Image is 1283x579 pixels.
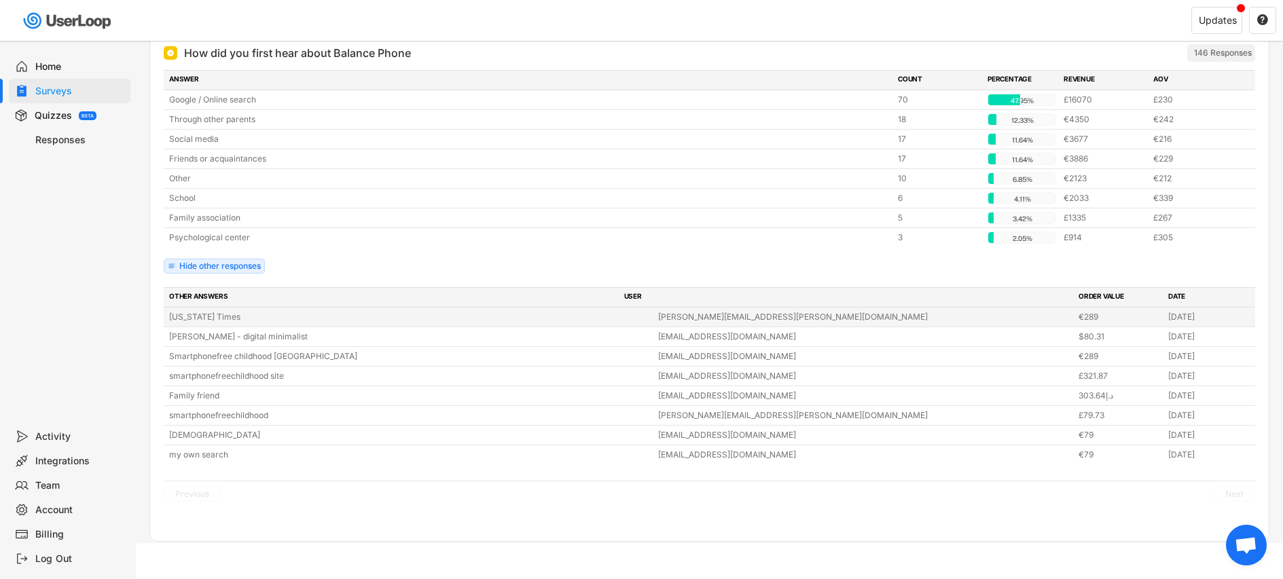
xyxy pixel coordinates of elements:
button:  [1257,14,1269,26]
div: OTHER ANSWERS [169,291,616,303]
div: 4.11% [991,193,1053,205]
div: [DATE] [1168,370,1250,382]
div: £79.73 [1079,409,1160,422]
div: £321.87 [1079,370,1160,382]
div: €242 [1153,113,1235,126]
div: Responses [35,134,125,147]
div: 11.64% [991,134,1053,146]
div: Billing [35,528,125,541]
div: [PERSON_NAME][EMAIL_ADDRESS][PERSON_NAME][DOMAIN_NAME] [658,409,1071,422]
text:  [1257,14,1268,26]
div: [EMAIL_ADDRESS][DOMAIN_NAME] [658,331,1071,343]
div: Through other parents [169,113,890,126]
div: €79 [1079,429,1160,441]
div: COUNT [898,74,979,86]
button: Next [1214,487,1255,502]
div: €2123 [1064,172,1145,185]
div: €3886 [1064,153,1145,165]
div: smartphonefreechildhood site [169,370,650,382]
div: 5 [898,212,979,224]
div: [EMAIL_ADDRESS][DOMAIN_NAME] [658,449,1071,461]
div: Home [35,60,125,73]
div: €79 [1079,449,1160,461]
div: [EMAIL_ADDRESS][DOMAIN_NAME] [658,429,1071,441]
div: smartphonefreechildhood [169,409,650,422]
div: Friends or acquaintances [169,153,890,165]
div: €289 [1079,311,1160,323]
div: [EMAIL_ADDRESS][DOMAIN_NAME] [658,390,1071,402]
div: Psychological center [169,231,890,244]
div: How did you first hear about Balance Phone [184,45,411,61]
div: [PERSON_NAME] - digital minimalist [169,331,650,343]
div: [DATE] [1168,429,1250,441]
div: [PERSON_NAME][EMAIL_ADDRESS][PERSON_NAME][DOMAIN_NAME] [658,311,1071,323]
div: €216 [1153,133,1235,145]
div: Activity [35,430,125,443]
div: Smartphonefree childhood [GEOGRAPHIC_DATA] [169,350,650,362]
div: ORDER VALUE [1079,291,1160,303]
div: [EMAIL_ADDRESS][DOMAIN_NAME] [658,370,1071,382]
div: 11.64% [991,153,1053,166]
div: 146 Responses [1194,48,1252,58]
div: Social media [169,133,890,145]
div: [DATE] [1168,350,1250,362]
div: USER [624,291,1071,303]
div: Google / Online search [169,94,890,106]
div: Log Out [35,553,125,565]
div: ANSWER [169,74,890,86]
div: £914 [1064,231,1145,244]
div: €212 [1153,172,1235,185]
div: my own search [169,449,650,461]
div: €229 [1153,153,1235,165]
img: Single Select [166,49,175,57]
div: School [169,192,890,204]
div: €339 [1153,192,1235,204]
div: 6.85% [991,173,1053,185]
div: 3.42% [991,212,1053,225]
div: 18 [898,113,979,126]
div: Quizzes [35,109,72,122]
div: $80.31 [1079,331,1160,343]
div: €2033 [1064,192,1145,204]
div: [DATE] [1168,449,1250,461]
div: 17 [898,133,979,145]
div: [DATE] [1168,390,1250,402]
div: BETA [82,113,94,118]
div: [DEMOGRAPHIC_DATA] [169,429,650,441]
div: 10 [898,172,979,185]
div: £267 [1153,212,1235,224]
div: Family association [169,212,890,224]
div: 6 [898,192,979,204]
div: 2.05% [991,232,1053,244]
div: [EMAIL_ADDRESS][DOMAIN_NAME] [658,350,1071,362]
div: REVENUE [1064,74,1145,86]
div: Account [35,504,125,517]
div: [US_STATE] Times [169,311,650,323]
div: 17 [898,153,979,165]
div: 12.33% [991,114,1053,126]
div: Surveys [35,85,125,98]
div: Family friend [169,390,650,402]
div: 47.95% [991,94,1053,107]
div: [DATE] [1168,331,1250,343]
div: Other [169,172,890,185]
div: 3 [898,231,979,244]
div: Integrations [35,455,125,468]
div: €289 [1079,350,1160,362]
button: Previous [164,487,221,502]
div: £1335 [1064,212,1145,224]
div: [DATE] [1168,409,1250,422]
div: [DATE] [1168,311,1250,323]
div: PERCENTAGE [988,74,1055,86]
div: €4350 [1064,113,1145,126]
div: £230 [1153,94,1235,106]
div: Open chat [1226,525,1267,565]
div: 70 [898,94,979,106]
div: £305 [1153,231,1235,244]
